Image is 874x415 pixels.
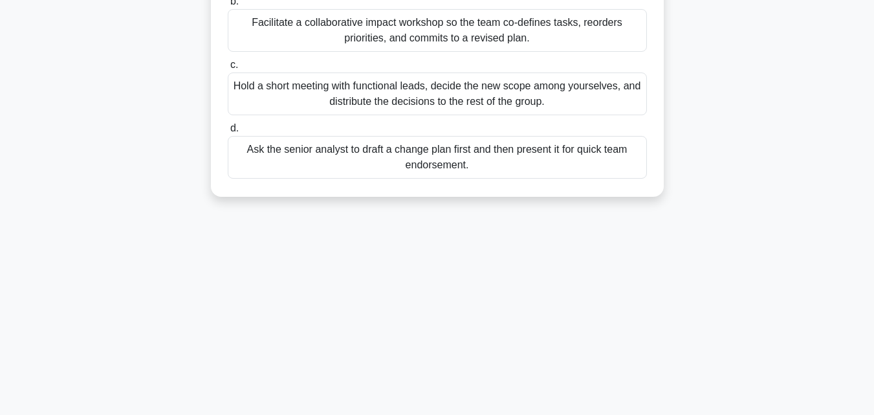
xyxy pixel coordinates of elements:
[228,73,647,115] div: Hold a short meeting with functional leads, decide the new scope among yourselves, and distribute...
[228,9,647,52] div: Facilitate a collaborative impact workshop so the team co-defines tasks, reorders priorities, and...
[230,59,238,70] span: c.
[230,122,239,133] span: d.
[228,136,647,179] div: Ask the senior analyst to draft a change plan first and then present it for quick team endorsement.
